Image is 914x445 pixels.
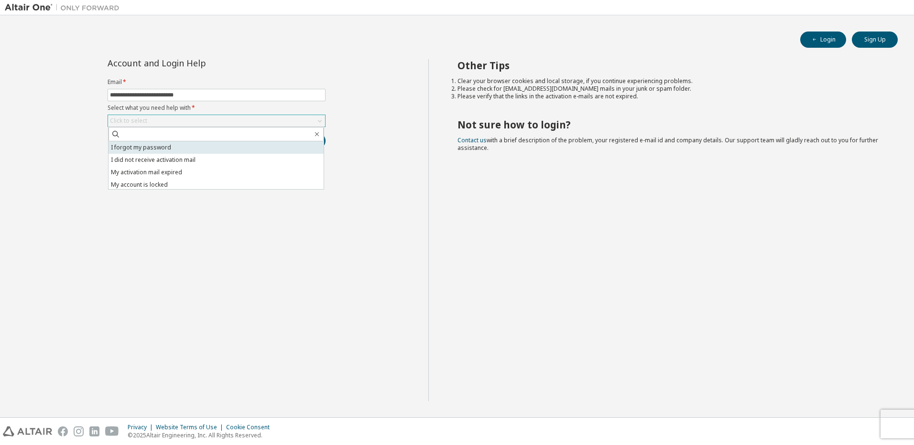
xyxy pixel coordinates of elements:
[108,104,326,112] label: Select what you need help with
[5,3,124,12] img: Altair One
[457,59,881,72] h2: Other Tips
[852,32,898,48] button: Sign Up
[105,426,119,436] img: youtube.svg
[110,117,147,125] div: Click to select
[58,426,68,436] img: facebook.svg
[457,85,881,93] li: Please check for [EMAIL_ADDRESS][DOMAIN_NAME] mails in your junk or spam folder.
[156,424,226,431] div: Website Terms of Use
[109,141,324,154] li: I forgot my password
[457,136,487,144] a: Contact us
[457,136,878,152] span: with a brief description of the problem, your registered e-mail id and company details. Our suppo...
[800,32,846,48] button: Login
[226,424,275,431] div: Cookie Consent
[108,115,325,127] div: Click to select
[128,431,275,439] p: © 2025 Altair Engineering, Inc. All Rights Reserved.
[128,424,156,431] div: Privacy
[74,426,84,436] img: instagram.svg
[3,426,52,436] img: altair_logo.svg
[108,78,326,86] label: Email
[457,118,881,131] h2: Not sure how to login?
[457,77,881,85] li: Clear your browser cookies and local storage, if you continue experiencing problems.
[457,93,881,100] li: Please verify that the links in the activation e-mails are not expired.
[89,426,99,436] img: linkedin.svg
[108,59,282,67] div: Account and Login Help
